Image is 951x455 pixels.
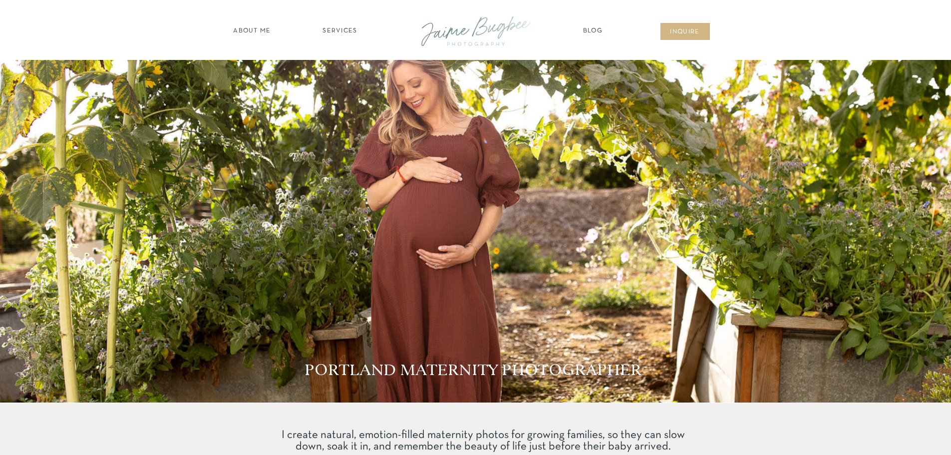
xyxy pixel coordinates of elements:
a: about ME [231,26,274,36]
a: SERVICES [312,26,368,36]
a: inqUIre [665,27,705,37]
h1: PORTLAND MATERNITY PHOTOGRAPHER [305,361,647,376]
a: Blog [581,26,606,36]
